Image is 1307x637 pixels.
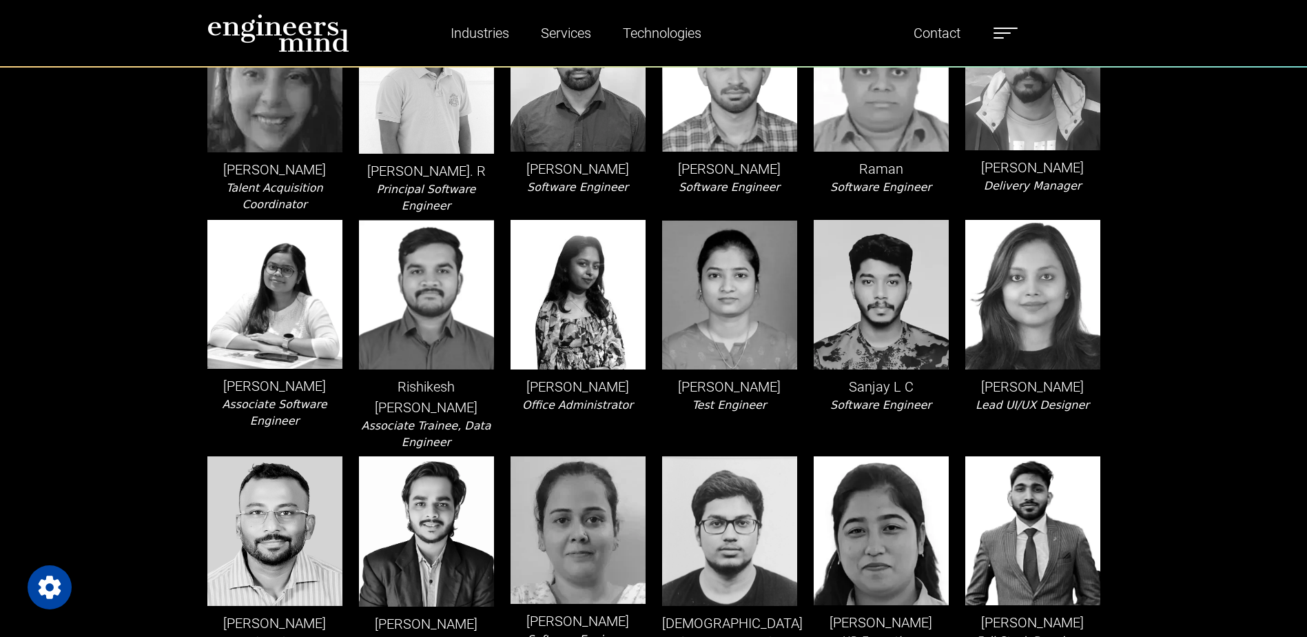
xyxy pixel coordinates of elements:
[814,612,949,633] p: [PERSON_NAME]
[535,17,597,49] a: Services
[662,159,797,179] p: [PERSON_NAME]
[207,2,342,152] img: leader-img
[662,220,797,370] img: leader-img
[207,456,342,606] img: leader-img
[511,159,646,179] p: [PERSON_NAME]
[222,398,327,427] i: Associate Software Engineer
[522,398,633,412] i: Office Administrator
[965,220,1100,370] img: leader-img
[359,161,494,181] p: [PERSON_NAME]. R
[377,183,476,212] i: Principal Software Engineer
[359,614,494,634] p: [PERSON_NAME]
[511,611,646,631] p: [PERSON_NAME]
[965,376,1100,397] p: [PERSON_NAME]
[359,2,494,154] img: leader-img
[965,612,1100,633] p: [PERSON_NAME]
[207,159,342,180] p: [PERSON_NAME]
[679,181,780,194] i: Software Engineer
[445,17,515,49] a: Industries
[908,17,966,49] a: Contact
[662,376,797,397] p: [PERSON_NAME]
[527,181,628,194] i: Software Engineer
[692,398,767,412] i: Test Engineer
[359,220,494,370] img: leader-img
[361,419,491,449] i: Associate Trainee, Data Engineer
[814,159,949,179] p: Raman
[662,456,797,606] img: leader-img
[511,2,646,152] img: leader-img
[814,220,949,370] img: leader-img
[830,398,932,412] i: Software Engineer
[965,456,1100,605] img: leader-img
[207,220,342,369] img: leader-img
[359,376,494,418] p: Rishikesh [PERSON_NAME]
[965,157,1100,178] p: [PERSON_NAME]
[617,17,707,49] a: Technologies
[511,220,646,370] img: leader-img
[207,14,349,52] img: logo
[830,181,932,194] i: Software Engineer
[207,376,342,396] p: [PERSON_NAME]
[984,179,1082,192] i: Delivery Manager
[511,456,646,604] img: leader-img
[207,613,342,634] p: [PERSON_NAME]
[976,398,1089,412] i: Lead UI/UX Designer
[226,181,322,211] i: Talent Acquisition Coordinator
[814,456,949,606] img: leader-img
[511,376,646,397] p: [PERSON_NAME]
[814,2,949,152] img: leader-img
[662,613,797,634] p: [DEMOGRAPHIC_DATA]
[359,456,494,607] img: leader-img
[662,2,797,152] img: leader-img
[965,2,1100,150] img: leader-img
[814,376,949,397] p: Sanjay L C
